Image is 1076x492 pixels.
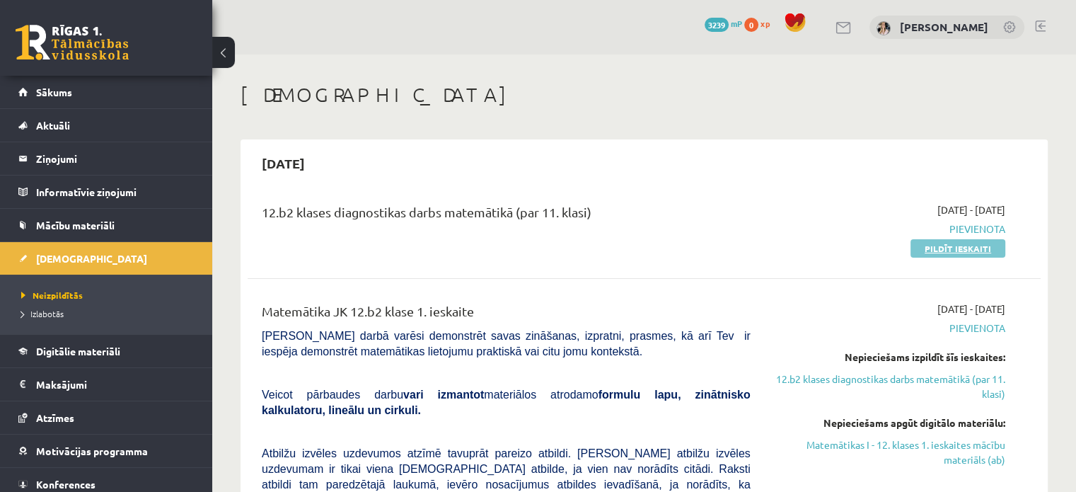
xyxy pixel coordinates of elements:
span: xp [760,18,770,29]
a: Matemātikas I - 12. klases 1. ieskaites mācību materiāls (ab) [772,437,1005,467]
div: 12.b2 klases diagnostikas darbs matemātikā (par 11. klasi) [262,202,751,229]
a: Motivācijas programma [18,435,195,467]
a: [DEMOGRAPHIC_DATA] [18,242,195,275]
span: Motivācijas programma [36,445,148,457]
span: Digitālie materiāli [36,345,120,357]
a: 0 xp [744,18,777,29]
span: 0 [744,18,758,32]
a: [PERSON_NAME] [900,20,988,34]
span: Pievienota [772,222,1005,236]
span: 3239 [705,18,729,32]
h2: [DATE] [248,147,319,180]
h1: [DEMOGRAPHIC_DATA] [241,83,1048,107]
div: Matemātika JK 12.b2 klase 1. ieskaite [262,302,751,328]
span: Konferences [36,478,96,491]
span: [DATE] - [DATE] [937,302,1005,316]
legend: Maksājumi [36,368,195,401]
span: mP [731,18,742,29]
div: Nepieciešams izpildīt šīs ieskaites: [772,350,1005,365]
span: [DEMOGRAPHIC_DATA] [36,252,147,265]
span: Izlabotās [21,308,64,319]
span: Atzīmes [36,411,74,424]
span: Sākums [36,86,72,98]
span: [DATE] - [DATE] [937,202,1005,217]
span: Mācību materiāli [36,219,115,231]
span: Aktuāli [36,119,70,132]
a: Izlabotās [21,307,198,320]
legend: Informatīvie ziņojumi [36,176,195,208]
a: Digitālie materiāli [18,335,195,367]
a: Mācību materiāli [18,209,195,241]
legend: Ziņojumi [36,142,195,175]
b: vari izmantot [403,389,484,401]
a: Rīgas 1. Tālmācības vidusskola [16,25,129,60]
a: Informatīvie ziņojumi [18,176,195,208]
span: Veicot pārbaudes darbu materiālos atrodamo [262,389,751,416]
a: Sākums [18,76,195,108]
a: Atzīmes [18,401,195,434]
a: Ziņojumi [18,142,195,175]
a: Neizpildītās [21,289,198,302]
div: Nepieciešams apgūt digitālo materiālu: [772,416,1005,430]
a: 3239 mP [705,18,742,29]
span: Neizpildītās [21,290,83,301]
img: Arta Kalniņa [877,21,891,35]
a: 12.b2 klases diagnostikas darbs matemātikā (par 11. klasi) [772,372,1005,401]
a: Maksājumi [18,368,195,401]
a: Aktuāli [18,109,195,142]
b: formulu lapu, zinātnisko kalkulatoru, lineālu un cirkuli. [262,389,751,416]
span: Pievienota [772,321,1005,336]
a: Pildīt ieskaiti [910,239,1005,258]
span: [PERSON_NAME] darbā varēsi demonstrēt savas zināšanas, izpratni, prasmes, kā arī Tev ir iespēja d... [262,330,751,357]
